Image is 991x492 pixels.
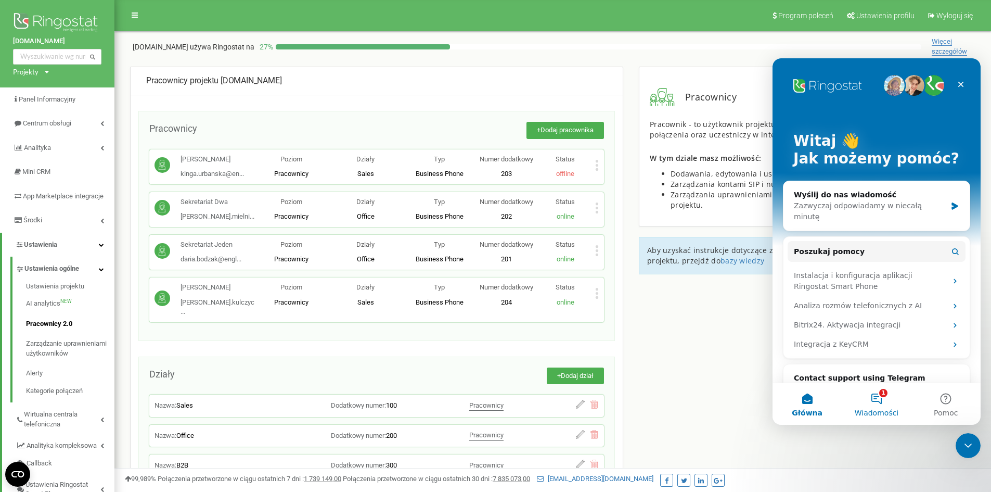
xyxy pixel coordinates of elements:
span: Sales [357,298,374,306]
span: Numer dodatkowy [480,241,533,248]
span: Wirtualna centrala telefoniczna [24,410,100,429]
span: 200 [386,432,397,439]
span: Dodatkowy numer: [331,461,386,469]
span: Program poleceń [778,11,833,20]
span: [PERSON_NAME].mielni... [181,212,254,220]
span: Typ [434,283,445,291]
span: Status [556,198,575,206]
span: Dodatkowy numer: [331,401,386,409]
span: Poziom [280,283,302,291]
span: Dodaj pracownika [540,126,594,134]
span: Analityka [24,144,51,152]
a: [DOMAIN_NAME] [13,36,101,46]
span: Poziom [280,198,302,206]
span: kinga.urbanska@en... [181,170,244,178]
span: Nazwa: [155,461,176,469]
a: bazy wiedzy [720,256,764,266]
iframe: Intercom live chat [773,58,981,425]
a: Ustawienia ogólne [16,257,114,278]
span: Pracownicy [274,212,308,220]
span: offline [556,170,574,178]
span: Dodaj dział [561,372,594,380]
span: Dodatkowy numer: [331,432,386,439]
span: Nazwa: [155,432,176,439]
span: Status [556,241,575,248]
span: B2B [176,461,188,469]
span: Ustawienia ogólne [24,264,79,274]
span: Pracownicy projektu [146,75,218,85]
p: 204 [477,298,536,308]
span: Działy [356,155,375,163]
span: Poziom [280,155,302,163]
iframe: Intercom live chat [956,433,981,458]
span: Business Phone [416,170,464,178]
span: Pracownicy [675,91,737,104]
span: Połączenia przetworzone w ciągu ostatnich 30 dni : [343,475,530,483]
span: Typ [434,241,445,248]
a: Pracownicy 2.0 [26,314,114,334]
img: Ringostat logo [13,10,101,36]
p: 203 [477,169,536,179]
span: Pracownicy [274,255,308,263]
span: Office [357,255,375,263]
button: +Dodaj dział [547,368,604,385]
div: [DOMAIN_NAME] [146,75,607,87]
span: Pracownicy [469,401,504,409]
span: Pracownicy [274,170,308,178]
span: używa Ringostat na [190,43,254,51]
p: [PERSON_NAME] [181,283,254,293]
u: 7 835 073,00 [493,475,530,483]
a: Ustawienia [2,233,114,257]
span: Numer dodatkowy [480,283,533,291]
a: AI analyticsNEW [26,294,114,314]
span: Działy [356,241,375,248]
span: Sales [357,170,374,178]
span: Status [556,283,575,291]
span: Business Phone [416,212,464,220]
span: Połączenia przetworzone w ciągu ostatnich 7 dni : [158,475,341,483]
a: Zarządzanie uprawnieniami użytkowników [26,334,114,363]
a: Wirtualna centrala telefoniczna [16,402,114,433]
span: Poziom [280,241,302,248]
p: [DOMAIN_NAME] [133,42,254,52]
span: App Marketplace integracje [23,192,104,200]
input: Wyszukiwanie wg numeru [13,49,101,65]
span: Business Phone [416,255,464,263]
p: Sekretariat Jeden [181,240,241,250]
span: Panel Informacyjny [19,95,75,103]
a: [EMAIL_ADDRESS][DOMAIN_NAME] [537,475,653,483]
span: Aby uzyskać instrukcje dotyczące zarządzania pracownikami projektu, przejdź do [647,245,866,266]
span: Działy [356,283,375,291]
span: Sales [176,401,193,409]
a: Alerty [26,363,114,384]
span: Ustawienia [24,241,57,248]
span: Numer dodatkowy [480,198,533,206]
span: Działy [149,369,175,380]
span: Numer dodatkowy [480,155,533,163]
span: Pracownicy [469,431,504,439]
span: Zarządzania kontami SIP i numerami każdego pracownika; [671,179,882,189]
span: Ustawienia profilu [856,11,915,20]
